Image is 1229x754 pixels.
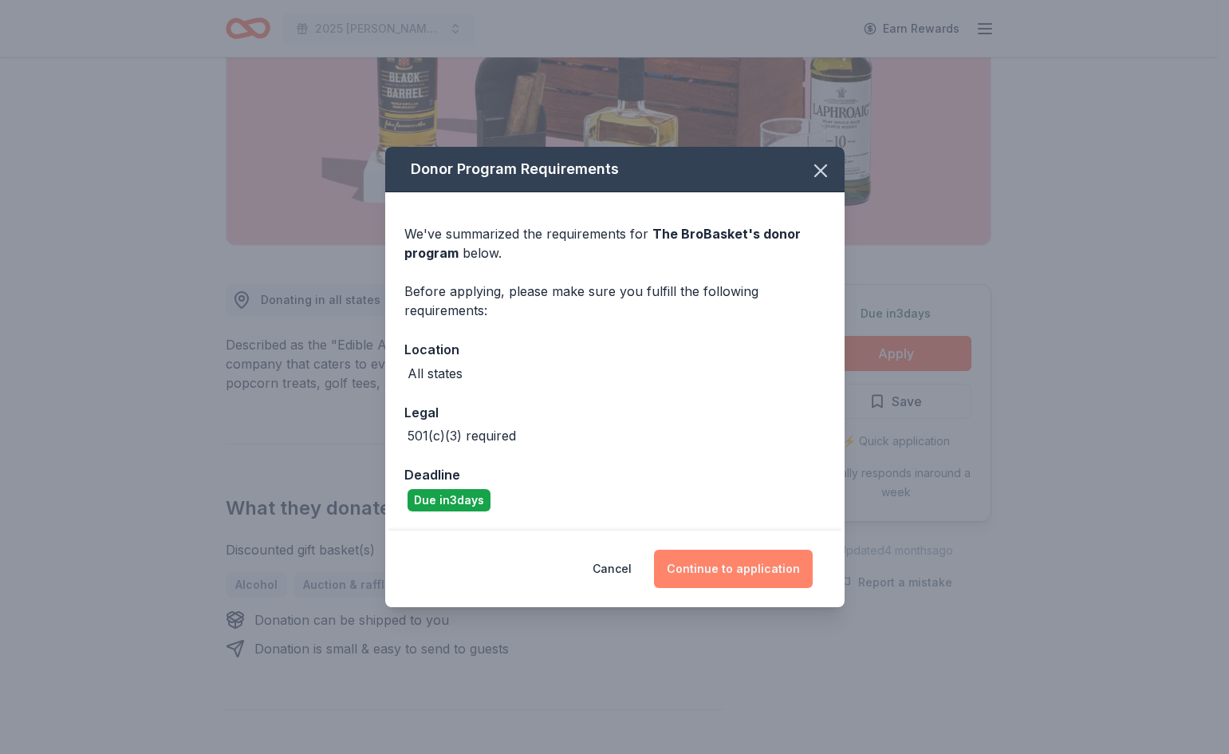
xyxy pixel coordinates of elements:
div: Location [404,339,825,360]
div: Due in 3 days [408,489,490,511]
button: Cancel [593,550,632,588]
div: Deadline [404,464,825,485]
div: We've summarized the requirements for below. [404,224,825,263]
div: All states [408,364,463,383]
button: Continue to application [654,550,813,588]
div: Legal [404,402,825,423]
div: Donor Program Requirements [385,147,845,192]
div: 501(c)(3) required [408,426,516,445]
div: Before applying, please make sure you fulfill the following requirements: [404,282,825,320]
